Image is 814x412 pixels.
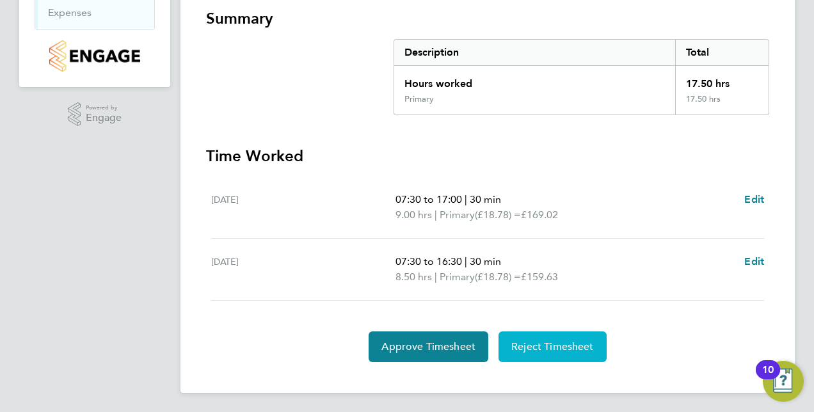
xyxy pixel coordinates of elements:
button: Approve Timesheet [369,331,488,362]
span: 30 min [470,255,501,267]
span: Edit [744,193,764,205]
span: | [465,255,467,267]
span: 07:30 to 17:00 [395,193,462,205]
button: Reject Timesheet [499,331,607,362]
a: Go to home page [35,40,155,72]
span: Edit [744,255,764,267]
img: countryside-properties-logo-retina.png [49,40,140,72]
button: Open Resource Center, 10 new notifications [763,361,804,402]
span: (£18.78) = [475,209,521,221]
span: Approve Timesheet [381,340,475,353]
span: Reject Timesheet [511,340,594,353]
span: | [435,271,437,283]
span: 9.00 hrs [395,209,432,221]
div: Summary [394,39,769,115]
span: Primary [440,207,475,223]
section: Timesheet [206,8,769,362]
span: 8.50 hrs [395,271,432,283]
span: 07:30 to 16:30 [395,255,462,267]
span: £159.63 [521,271,558,283]
h3: Summary [206,8,769,29]
a: Edit [744,254,764,269]
div: 10 [762,370,774,386]
a: Powered byEngage [68,102,122,127]
span: | [465,193,467,205]
div: Description [394,40,675,65]
div: [DATE] [211,254,395,285]
a: Edit [744,192,764,207]
a: Expenses [48,6,92,19]
span: (£18.78) = [475,271,521,283]
span: 30 min [470,193,501,205]
div: Hours worked [394,66,675,94]
h3: Time Worked [206,146,769,166]
div: 17.50 hrs [675,94,769,115]
span: Engage [86,113,122,123]
div: Total [675,40,769,65]
span: £169.02 [521,209,558,221]
span: Powered by [86,102,122,113]
div: 17.50 hrs [675,66,769,94]
div: [DATE] [211,192,395,223]
div: Primary [404,94,434,104]
span: | [435,209,437,221]
span: Primary [440,269,475,285]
